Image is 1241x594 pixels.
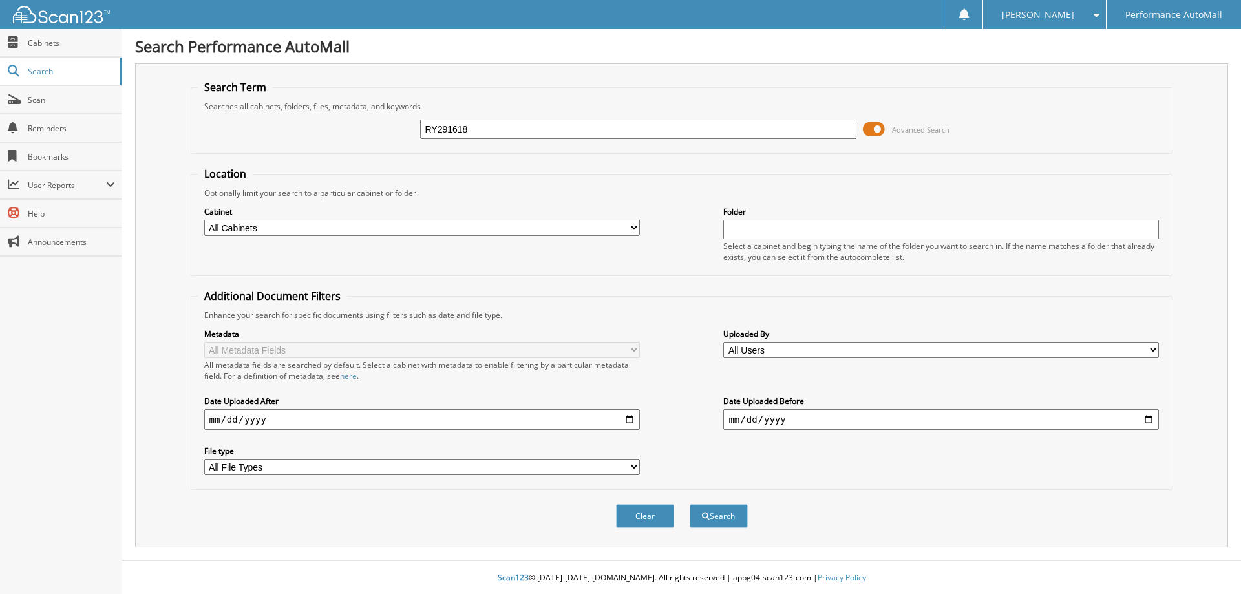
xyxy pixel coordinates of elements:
span: Bookmarks [28,151,115,162]
legend: Search Term [198,80,273,94]
label: Date Uploaded Before [723,396,1159,407]
iframe: Chat Widget [1176,532,1241,594]
span: Reminders [28,123,115,134]
label: Metadata [204,328,640,339]
div: © [DATE]-[DATE] [DOMAIN_NAME]. All rights reserved | appg04-scan123-com | [122,562,1241,594]
span: Cabinets [28,37,115,48]
span: [PERSON_NAME] [1002,11,1074,19]
button: Search [690,504,748,528]
div: Optionally limit your search to a particular cabinet or folder [198,187,1166,198]
span: Scan [28,94,115,105]
a: Privacy Policy [818,572,866,583]
a: here [340,370,357,381]
label: File type [204,445,640,456]
label: Folder [723,206,1159,217]
span: Announcements [28,237,115,248]
legend: Additional Document Filters [198,289,347,303]
img: scan123-logo-white.svg [13,6,110,23]
button: Clear [616,504,674,528]
span: Performance AutoMall [1125,11,1222,19]
span: User Reports [28,180,106,191]
h1: Search Performance AutoMall [135,36,1228,57]
span: Help [28,208,115,219]
legend: Location [198,167,253,181]
span: Scan123 [498,572,529,583]
label: Date Uploaded After [204,396,640,407]
div: Select a cabinet and begin typing the name of the folder you want to search in. If the name match... [723,240,1159,262]
label: Uploaded By [723,328,1159,339]
div: Searches all cabinets, folders, files, metadata, and keywords [198,101,1166,112]
span: Search [28,66,113,77]
div: All metadata fields are searched by default. Select a cabinet with metadata to enable filtering b... [204,359,640,381]
label: Cabinet [204,206,640,217]
span: Advanced Search [892,125,949,134]
div: Enhance your search for specific documents using filters such as date and file type. [198,310,1166,321]
input: start [204,409,640,430]
input: end [723,409,1159,430]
